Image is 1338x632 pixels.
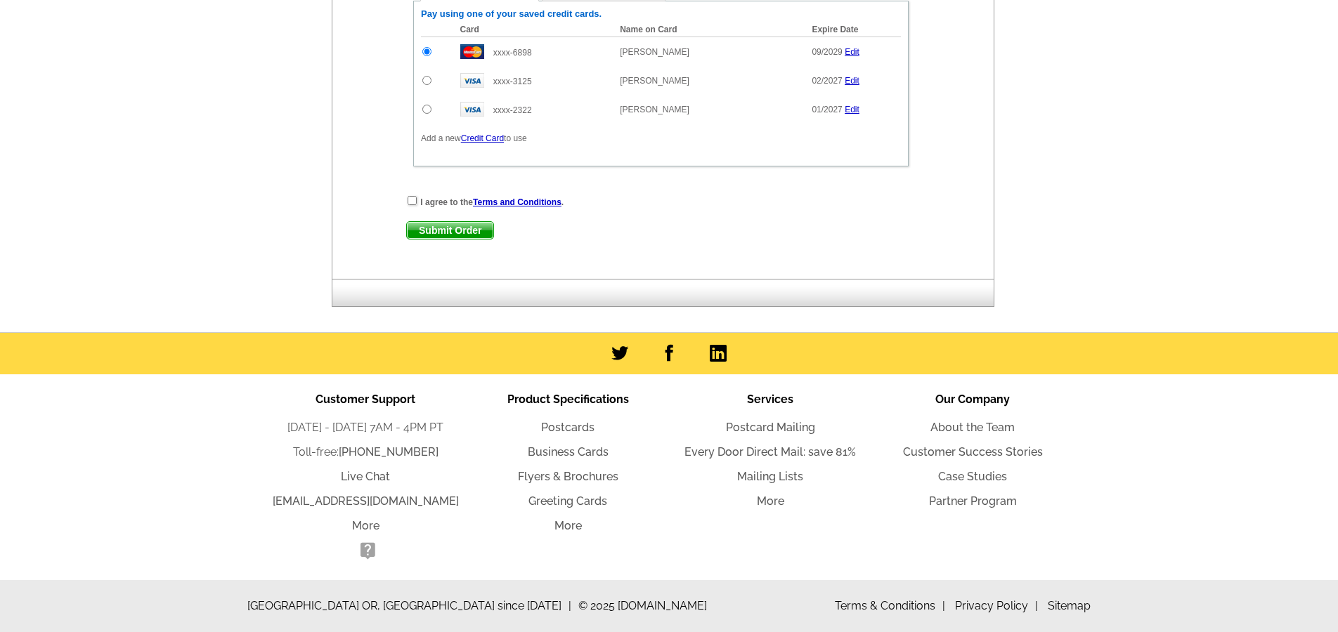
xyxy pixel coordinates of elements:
[684,445,856,459] a: Every Door Direct Mail: save 81%
[737,470,803,483] a: Mailing Lists
[460,102,484,117] img: visa.gif
[845,105,859,114] a: Edit
[613,22,805,37] th: Name on Card
[421,132,901,145] p: Add a new to use
[493,105,532,115] span: xxxx-2322
[812,105,842,114] span: 01/2027
[264,444,467,461] li: Toll-free:
[407,222,493,239] span: Submit Order
[528,494,607,508] a: Greeting Cards
[903,445,1043,459] a: Customer Success Stories
[528,445,609,459] a: Business Cards
[1048,599,1091,612] a: Sitemap
[264,419,467,436] li: [DATE] - [DATE] 7AM - 4PM PT
[460,73,484,88] img: visa.gif
[620,76,689,86] span: [PERSON_NAME]
[938,470,1007,483] a: Case Studies
[578,598,707,614] span: © 2025 [DOMAIN_NAME]
[518,470,618,483] a: Flyers & Brochures
[247,598,571,614] span: [GEOGRAPHIC_DATA] OR, [GEOGRAPHIC_DATA] since [DATE]
[420,197,564,207] strong: I agree to the .
[460,44,484,59] img: mast.gif
[453,22,613,37] th: Card
[352,519,379,532] a: More
[316,393,415,406] span: Customer Support
[747,393,793,406] span: Services
[493,48,532,58] span: xxxx-6898
[929,494,1017,508] a: Partner Program
[1057,305,1338,632] iframe: LiveChat chat widget
[812,76,842,86] span: 02/2027
[493,77,532,86] span: xxxx-3125
[339,445,439,459] a: [PHONE_NUMBER]
[341,470,390,483] a: Live Chat
[812,47,842,57] span: 09/2029
[541,421,595,434] a: Postcards
[473,197,561,207] a: Terms and Conditions
[620,105,689,114] span: [PERSON_NAME]
[461,133,504,143] a: Credit Card
[935,393,1010,406] span: Our Company
[620,47,689,57] span: [PERSON_NAME]
[845,76,859,86] a: Edit
[726,421,815,434] a: Postcard Mailing
[273,494,459,508] a: [EMAIL_ADDRESS][DOMAIN_NAME]
[845,47,859,57] a: Edit
[955,599,1038,612] a: Privacy Policy
[554,519,582,532] a: More
[930,421,1015,434] a: About the Team
[507,393,629,406] span: Product Specifications
[805,22,901,37] th: Expire Date
[757,494,784,508] a: More
[835,599,945,612] a: Terms & Conditions
[421,8,901,20] h6: Pay using one of your saved credit cards.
